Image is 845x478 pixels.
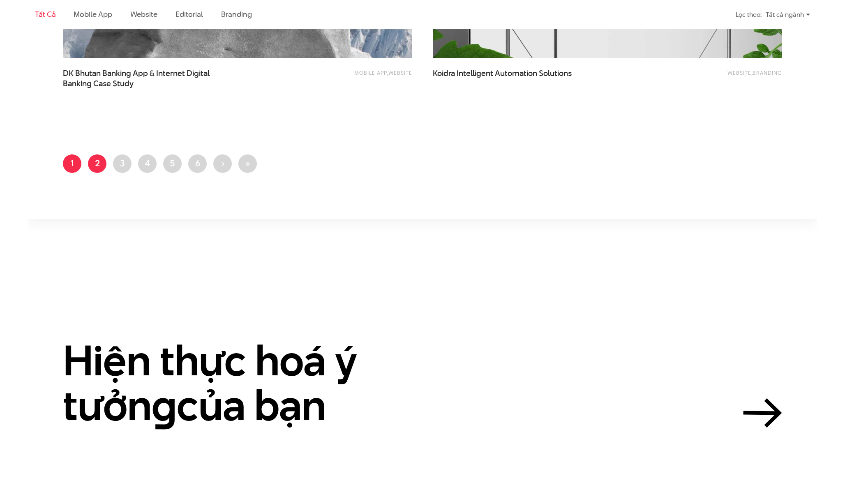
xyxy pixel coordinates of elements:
[74,9,112,19] a: Mobile app
[88,154,106,173] a: 2
[35,9,55,19] a: Tất cả
[433,68,597,89] a: Koidra Intelligent Automation Solutions
[130,9,157,19] a: Website
[63,68,227,89] a: DK Bhutan Banking App & Internet DigitalBanking Case Study
[736,7,762,22] div: Lọc theo:
[113,154,132,173] a: 3
[433,68,455,79] span: Koidra
[221,9,252,19] a: Branding
[388,69,412,76] a: Website
[152,376,177,434] en: g
[272,68,412,85] div: ,
[188,154,207,173] a: 6
[163,154,182,173] a: 5
[175,9,203,19] a: Editorial
[63,78,134,89] span: Banking Case Study
[495,68,537,79] span: Automation
[63,338,782,428] a: Hiện thực hoá ý tưởngcủa bạn
[63,68,227,89] span: DK Bhutan Banking App & Internet Digital
[221,157,224,169] span: ›
[245,157,250,169] span: »
[766,7,810,22] div: Tất cả ngành
[457,68,493,79] span: Intelligent
[138,154,157,173] a: 4
[727,69,751,76] a: Website
[539,68,572,79] span: Solutions
[354,69,387,76] a: Mobile app
[753,69,782,76] a: Branding
[642,68,782,85] div: ,
[63,338,433,428] h2: Hiện thực hoá ý tưởn của bạn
